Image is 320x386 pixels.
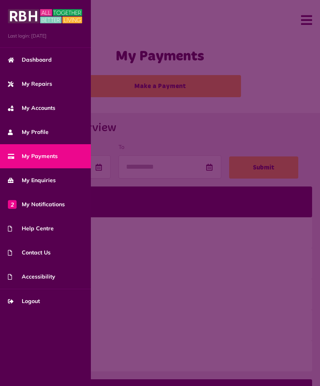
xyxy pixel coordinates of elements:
span: My Enquiries [8,176,56,185]
span: My Profile [8,128,49,136]
span: Help Centre [8,224,54,233]
span: Logout [8,297,40,305]
span: Last login: [DATE] [8,32,83,40]
span: Accessibility [8,273,55,281]
span: My Notifications [8,200,65,209]
span: My Payments [8,152,58,160]
span: My Repairs [8,80,52,88]
span: Dashboard [8,56,52,64]
span: Contact Us [8,249,51,257]
span: 2 [8,200,17,209]
span: My Accounts [8,104,55,112]
img: MyRBH [8,8,82,24]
